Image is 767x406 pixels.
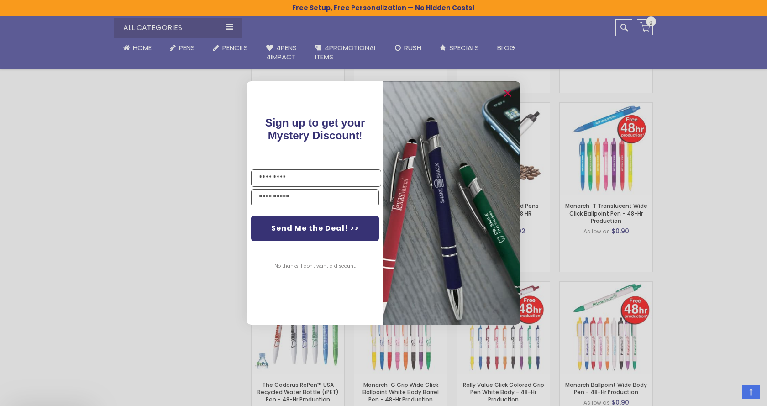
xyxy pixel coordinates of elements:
button: Close dialog [500,86,515,100]
span: Sign up to get your Mystery Discount [265,116,365,142]
button: Send Me the Deal! >> [251,216,379,241]
span: ! [265,116,365,142]
button: No thanks, I don't want a discount. [270,255,361,278]
img: pop-up-image [383,81,520,325]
